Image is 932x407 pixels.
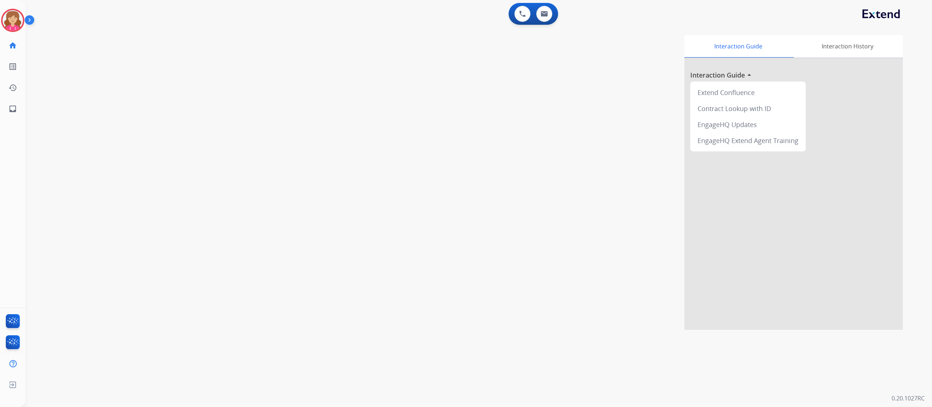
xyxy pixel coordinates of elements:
[892,394,925,403] p: 0.20.1027RC
[693,100,803,116] div: Contract Lookup with ID
[684,35,792,58] div: Interaction Guide
[792,35,903,58] div: Interaction History
[693,84,803,100] div: Extend Confluence
[693,133,803,149] div: EngageHQ Extend Agent Training
[3,10,23,31] img: avatar
[693,116,803,133] div: EngageHQ Updates
[8,41,17,50] mat-icon: home
[8,83,17,92] mat-icon: history
[8,62,17,71] mat-icon: list_alt
[8,104,17,113] mat-icon: inbox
